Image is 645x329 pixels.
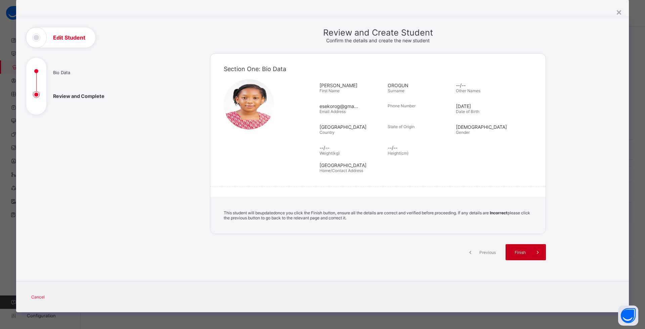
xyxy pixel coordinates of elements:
[456,124,521,130] span: [DEMOGRAPHIC_DATA]
[319,151,340,156] span: Weight(kg)
[456,83,521,88] span: --/--
[388,103,416,108] span: Phone Number
[388,83,453,88] span: OROGUN
[319,124,384,130] span: [GEOGRAPHIC_DATA]
[31,294,45,299] span: Cancel
[319,162,535,168] span: [GEOGRAPHIC_DATA]
[16,17,629,312] div: Edit Student
[224,210,530,220] span: This student will be updated once you click the Finish button, ensure all the details are correct...
[616,6,622,17] div: ×
[511,250,530,255] span: Finish
[456,109,479,114] span: Date of Birth
[456,103,521,109] span: [DATE]
[53,35,85,40] h1: Edit Student
[326,38,430,43] span: Confirm the details and create the new student
[319,130,335,135] span: Country
[319,103,384,109] span: esekorog@gma...
[478,250,497,255] span: Previous
[490,210,508,215] b: Incorrect
[319,168,363,173] span: Home/Contact Address
[319,109,346,114] span: Email Address
[319,83,384,88] span: [PERSON_NAME]
[210,28,546,38] span: Review and Create Student
[388,145,453,151] span: --/--
[456,130,470,135] span: Gender
[618,306,638,326] button: Open asap
[388,88,404,93] span: Surname
[319,145,384,151] span: --/--
[224,65,286,72] span: Section One: Bio Data
[456,88,480,93] span: Other Names
[319,88,340,93] span: First Name
[388,124,415,129] span: State of Origin
[224,79,274,129] img: 74211.png
[388,151,408,156] span: Height(cm)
